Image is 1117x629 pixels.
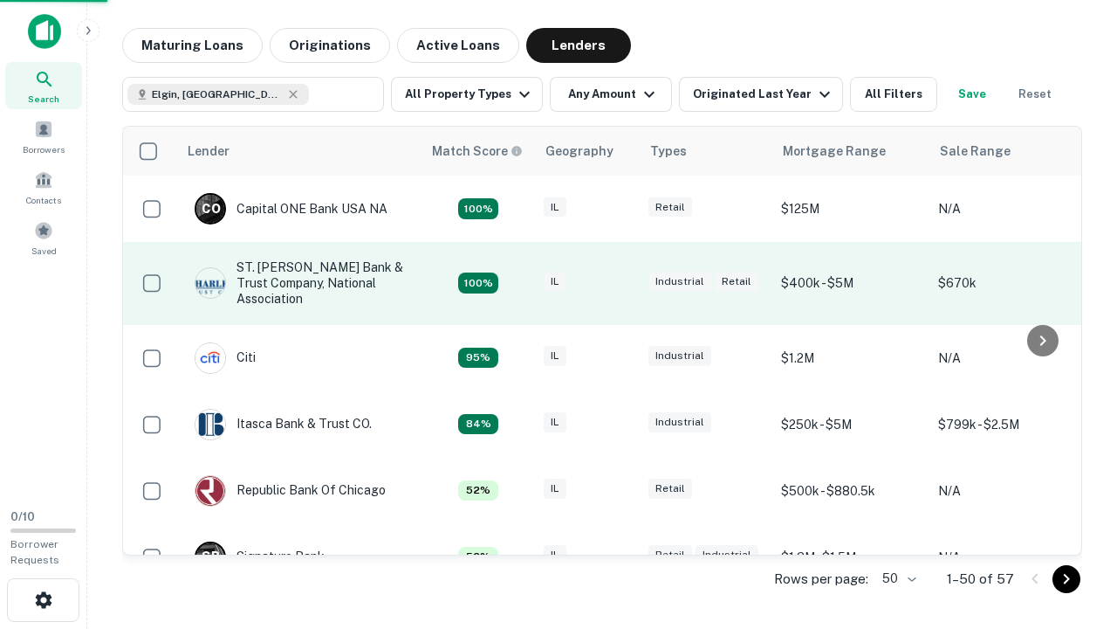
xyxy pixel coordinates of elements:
td: $500k - $880.5k [772,458,929,524]
img: capitalize-icon.png [28,14,61,49]
div: Capital ONE Bank USA NA [195,193,387,225]
button: Maturing Loans [122,28,263,63]
div: Originated Last Year [693,84,835,105]
div: Geography [545,141,613,162]
button: Any Amount [550,77,672,112]
div: Itasca Bank & Trust CO. [195,409,372,440]
span: Borrower Requests [10,538,59,566]
div: Citi [195,342,256,374]
img: picture [195,410,225,439]
td: $799k - $2.5M [929,391,1086,458]
p: Rows per page: [774,569,868,590]
div: Industrial [648,272,711,292]
span: Elgin, [GEOGRAPHIC_DATA], [GEOGRAPHIC_DATA] [152,86,283,102]
button: Active Loans [397,28,519,63]
div: Mortgage Range [783,141,886,162]
td: N/A [929,325,1086,391]
td: $1.3M - $1.5M [772,524,929,591]
div: Retail [648,479,692,499]
div: Retail [648,197,692,218]
th: Types [640,127,772,176]
div: Lender [188,141,230,162]
div: IL [544,545,566,565]
div: IL [544,197,566,218]
p: 1–50 of 57 [947,569,1014,590]
button: Originated Last Year [679,77,843,112]
div: IL [544,346,566,366]
div: Industrial [648,412,711,432]
div: Types [650,141,687,162]
button: Save your search to get updates of matches that match your search criteria. [944,77,1000,112]
div: Capitalize uses an advanced AI algorithm to match your search with the best lender. The match sco... [458,348,498,369]
div: IL [544,479,566,499]
th: Mortgage Range [772,127,929,176]
div: IL [544,272,566,292]
div: Capitalize uses an advanced AI algorithm to match your search with the best lender. The match sco... [458,273,498,294]
div: Industrial [648,346,711,366]
th: Capitalize uses an advanced AI algorithm to match your search with the best lender. The match sco... [421,127,535,176]
th: Lender [177,127,421,176]
a: Search [5,62,82,109]
span: Search [28,92,59,106]
div: Sale Range [940,141,1011,162]
div: Republic Bank Of Chicago [195,475,386,507]
div: Capitalize uses an advanced AI algorithm to match your search with the best lender. The match sco... [432,142,523,161]
div: ST. [PERSON_NAME] Bank & Trust Company, National Association [195,259,404,308]
div: IL [544,412,566,432]
div: Capitalize uses an advanced AI algorithm to match your search with the best lender. The match sco... [458,414,498,435]
button: Originations [270,28,390,63]
button: Go to next page [1052,565,1080,593]
span: 0 / 10 [10,510,35,523]
iframe: Chat Widget [1030,489,1117,573]
div: Capitalize uses an advanced AI algorithm to match your search with the best lender. The match sco... [458,198,498,219]
th: Sale Range [929,127,1086,176]
button: All Property Types [391,77,543,112]
th: Geography [535,127,640,176]
div: Signature Bank [195,542,325,573]
button: Reset [1007,77,1063,112]
div: Retail [648,545,692,565]
a: Borrowers [5,113,82,160]
td: N/A [929,524,1086,591]
a: Saved [5,214,82,261]
p: S B [202,548,219,566]
div: 50 [875,566,919,591]
td: N/A [929,176,1086,242]
img: picture [195,343,225,373]
span: Borrowers [23,142,65,156]
a: Contacts [5,163,82,211]
div: Capitalize uses an advanced AI algorithm to match your search with the best lender. The match sco... [458,480,498,501]
td: $125M [772,176,929,242]
button: Lenders [526,28,631,63]
p: C O [202,200,220,218]
img: picture [195,268,225,298]
span: Saved [31,244,57,258]
td: N/A [929,458,1086,524]
div: Capitalize uses an advanced AI algorithm to match your search with the best lender. The match sco... [458,547,498,568]
button: All Filters [850,77,937,112]
td: $1.2M [772,325,929,391]
td: $400k - $5M [772,242,929,325]
td: $670k [929,242,1086,325]
td: $250k - $5M [772,391,929,458]
span: Contacts [26,193,61,207]
h6: Match Score [432,142,519,161]
img: picture [195,476,225,506]
div: Industrial [696,545,758,565]
div: Retail [715,272,758,292]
